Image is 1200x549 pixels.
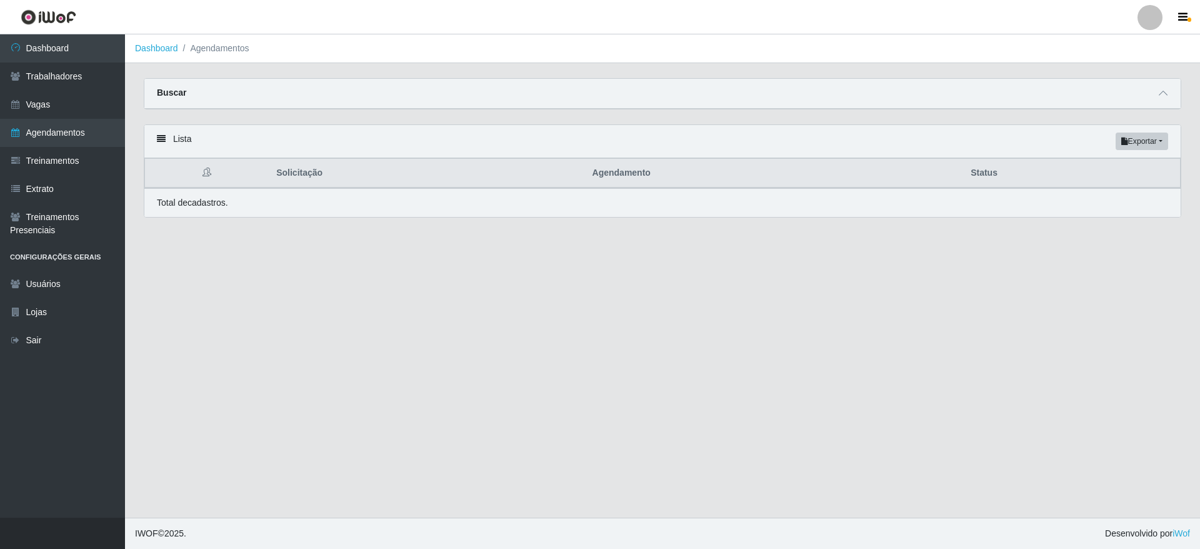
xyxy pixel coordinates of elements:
[135,43,178,53] a: Dashboard
[585,159,964,188] th: Agendamento
[135,527,186,540] span: © 2025 .
[269,159,584,188] th: Solicitação
[963,159,1180,188] th: Status
[125,34,1200,63] nav: breadcrumb
[144,125,1181,158] div: Lista
[1116,133,1168,150] button: Exportar
[157,88,186,98] strong: Buscar
[21,9,76,25] img: CoreUI Logo
[1105,527,1190,540] span: Desenvolvido por
[1172,528,1190,538] a: iWof
[178,42,249,55] li: Agendamentos
[135,528,158,538] span: IWOF
[157,196,228,209] p: Total de cadastros.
